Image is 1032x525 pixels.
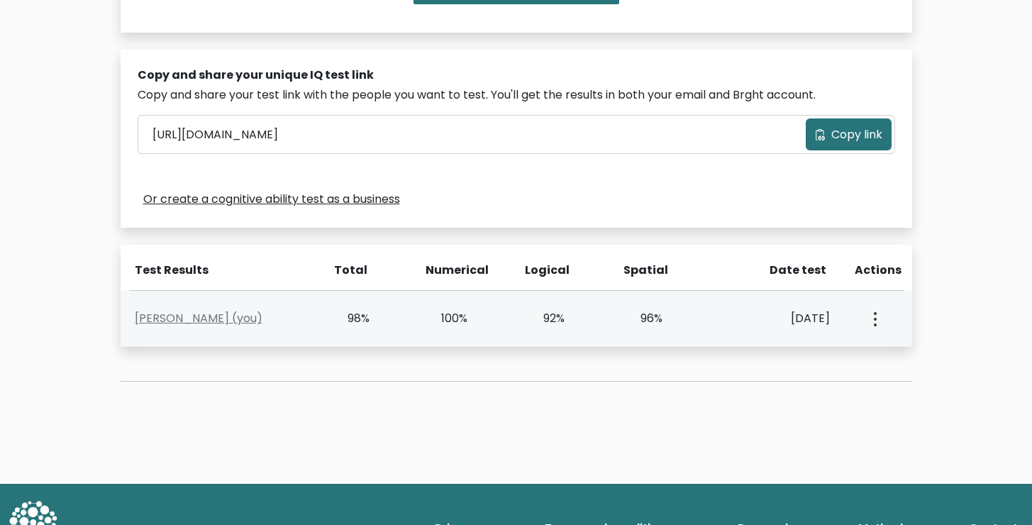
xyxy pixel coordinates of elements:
[138,67,895,84] div: Copy and share your unique IQ test link
[831,126,882,143] span: Copy link
[855,262,904,279] div: Actions
[330,310,370,327] div: 98%
[723,262,838,279] div: Date test
[622,310,662,327] div: 96%
[143,191,400,208] a: Or create a cognitive ability test as a business
[135,310,262,326] a: [PERSON_NAME] (you)
[327,262,368,279] div: Total
[720,310,830,327] div: [DATE]
[138,87,895,104] div: Copy and share your test link with the people you want to test. You'll get the results in both yo...
[806,118,892,150] button: Copy link
[525,262,566,279] div: Logical
[525,310,565,327] div: 92%
[135,262,310,279] div: Test Results
[427,310,467,327] div: 100%
[623,262,665,279] div: Spatial
[426,262,467,279] div: Numerical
